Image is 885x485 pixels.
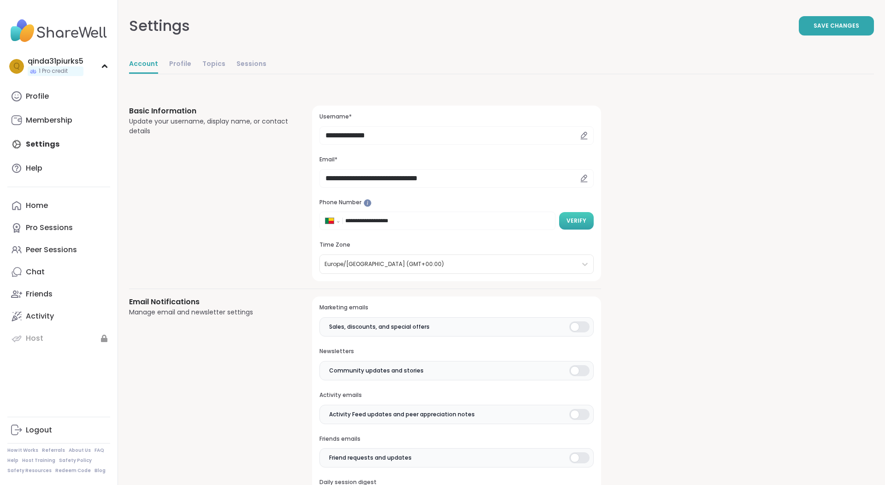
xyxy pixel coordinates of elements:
[319,348,594,355] h3: Newsletters
[26,267,45,277] div: Chat
[7,85,110,107] a: Profile
[236,55,266,74] a: Sessions
[26,91,49,101] div: Profile
[7,327,110,349] a: Host
[94,467,106,474] a: Blog
[319,241,594,249] h3: Time Zone
[28,56,83,66] div: qinda31piurks5
[129,55,158,74] a: Account
[7,239,110,261] a: Peer Sessions
[325,218,334,224] img: Benin
[129,308,290,317] div: Manage email and newsletter settings
[7,305,110,327] a: Activity
[7,261,110,283] a: Chat
[319,304,594,312] h3: Marketing emails
[26,245,77,255] div: Peer Sessions
[59,457,92,464] a: Safety Policy
[129,117,290,136] div: Update your username, display name, or contact details
[26,425,52,435] div: Logout
[7,457,18,464] a: Help
[69,447,91,454] a: About Us
[7,419,110,441] a: Logout
[7,195,110,217] a: Home
[319,391,594,399] h3: Activity emails
[26,201,48,211] div: Home
[169,55,191,74] a: Profile
[42,447,65,454] a: Referrals
[202,55,225,74] a: Topics
[55,467,91,474] a: Redeem Code
[329,410,475,419] span: Activity Feed updates and peer appreciation notes
[7,447,38,454] a: How It Works
[129,296,290,308] h3: Email Notifications
[13,60,20,72] span: q
[94,447,104,454] a: FAQ
[364,199,372,207] iframe: Spotlight
[329,323,430,331] span: Sales, discounts, and special offers
[26,163,42,173] div: Help
[7,15,110,47] img: ShareWell Nav Logo
[129,15,190,37] div: Settings
[319,199,594,207] h3: Phone Number
[7,217,110,239] a: Pro Sessions
[559,212,594,230] button: Verify
[39,67,68,75] span: 1 Pro credit
[319,435,594,443] h3: Friends emails
[329,367,424,375] span: Community updates and stories
[7,109,110,131] a: Membership
[319,113,594,121] h3: Username*
[22,457,55,464] a: Host Training
[7,283,110,305] a: Friends
[7,157,110,179] a: Help
[26,311,54,321] div: Activity
[129,106,290,117] h3: Basic Information
[26,115,72,125] div: Membership
[319,156,594,164] h3: Email*
[566,217,586,225] span: Verify
[26,289,53,299] div: Friends
[814,22,859,30] span: Save Changes
[799,16,874,35] button: Save Changes
[26,333,43,343] div: Host
[7,467,52,474] a: Safety Resources
[26,223,73,233] div: Pro Sessions
[329,454,412,462] span: Friend requests and updates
